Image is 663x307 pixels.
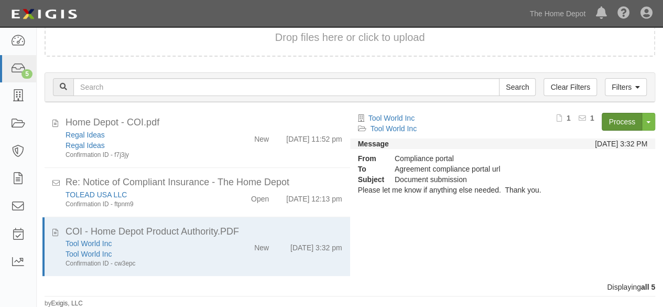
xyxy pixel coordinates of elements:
[66,190,127,199] a: TOLEAD USA LLC
[66,259,220,268] div: Confirmation ID - cw3epc
[66,200,220,209] div: Confirmation ID - ftpnm9
[617,7,630,20] i: Help Center - Complianz
[387,164,571,174] div: Agreement compliance portal url
[499,78,536,96] input: Search
[8,5,80,24] img: logo-5460c22ac91f19d4615b14bd174203de0afe785f0fc80cf4dbbc73dc1793850b.png
[590,114,594,122] b: 1
[66,239,112,248] a: Tool World Inc
[371,124,417,133] a: Tool World Inc
[51,300,83,307] a: Exigis, LLC
[275,30,425,45] button: Drop files here or click to upload
[350,174,387,185] strong: Subject
[251,189,269,204] div: Open
[66,151,220,160] div: Confirmation ID - f7j3jy
[567,114,571,122] b: 1
[350,185,656,195] div: Please let me know if anything else needed. Thank you.
[387,174,571,185] div: Document submission
[66,116,342,130] div: Home Depot - COI.pdf
[73,78,499,96] input: Search
[66,176,342,189] div: Re: Notice of Compliant Insurance - The Home Depot
[595,139,647,149] div: [DATE] 3:32 PM
[66,225,342,239] div: COI - Home Depot Product Authority.PDF
[387,153,571,164] div: Compliance portal
[641,283,655,291] b: all 5
[286,189,342,204] div: [DATE] 12:13 pm
[290,238,342,253] div: [DATE] 3:32 pm
[286,130,342,144] div: [DATE] 11:52 pm
[37,282,663,292] div: Displaying
[66,249,220,259] div: Tool World Inc
[602,113,642,131] a: Process
[66,130,220,140] div: Regal Ideas
[254,130,269,144] div: New
[21,69,32,79] div: 5
[350,164,387,174] strong: To
[350,153,387,164] strong: From
[66,141,105,150] a: Regal Ideas
[524,3,591,24] a: The Home Depot
[544,78,596,96] a: Clear Filters
[358,140,389,148] strong: Message
[605,78,647,96] a: Filters
[368,114,415,122] a: Tool World Inc
[66,140,220,151] div: Regal Ideas
[66,131,105,139] a: Regal Ideas
[254,238,269,253] div: New
[66,250,112,258] a: Tool World Inc
[66,238,220,249] div: Tool World Inc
